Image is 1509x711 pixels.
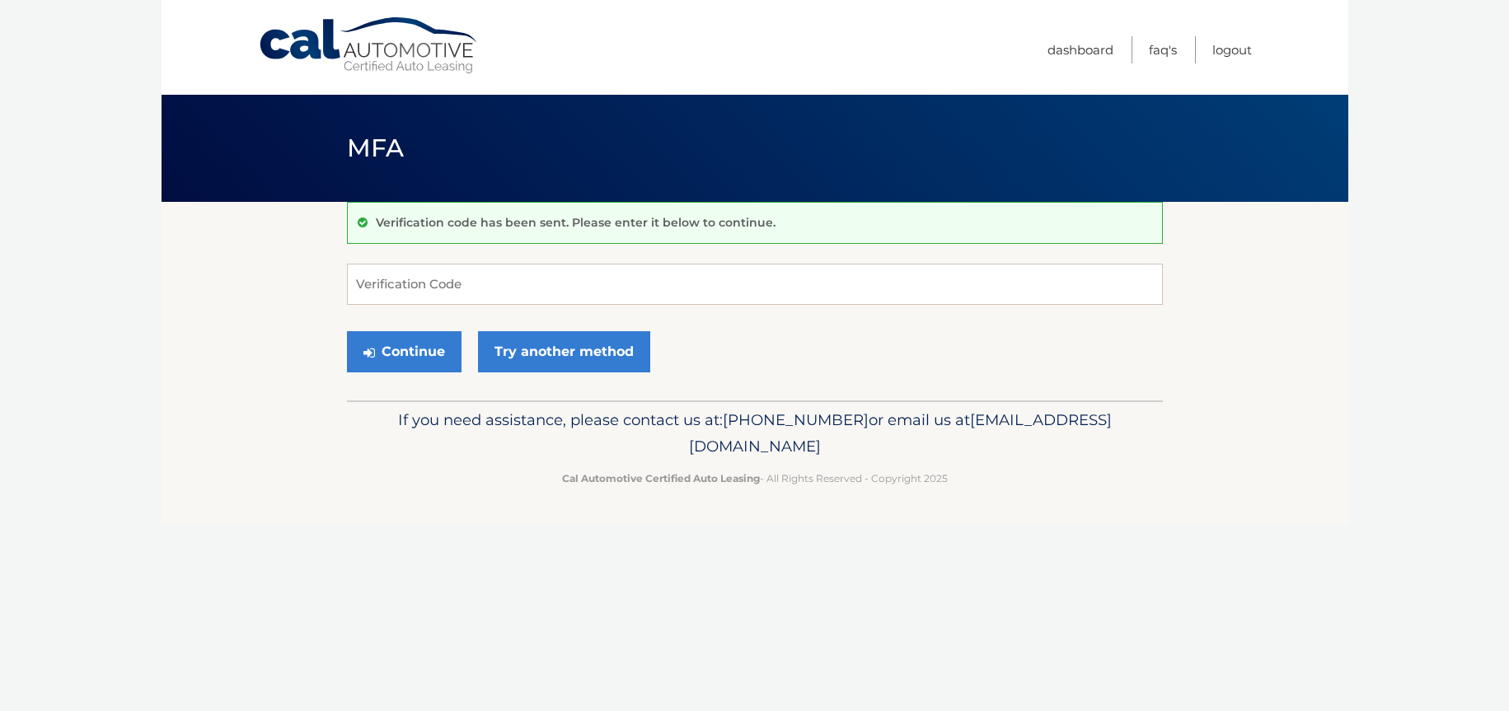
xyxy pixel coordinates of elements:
[1149,36,1177,63] a: FAQ's
[258,16,480,75] a: Cal Automotive
[723,410,869,429] span: [PHONE_NUMBER]
[1047,36,1113,63] a: Dashboard
[358,407,1152,460] p: If you need assistance, please contact us at: or email us at
[358,470,1152,487] p: - All Rights Reserved - Copyright 2025
[347,133,405,163] span: MFA
[347,264,1163,305] input: Verification Code
[562,472,760,484] strong: Cal Automotive Certified Auto Leasing
[478,331,650,372] a: Try another method
[689,410,1112,456] span: [EMAIL_ADDRESS][DOMAIN_NAME]
[376,215,776,230] p: Verification code has been sent. Please enter it below to continue.
[1212,36,1252,63] a: Logout
[347,331,462,372] button: Continue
